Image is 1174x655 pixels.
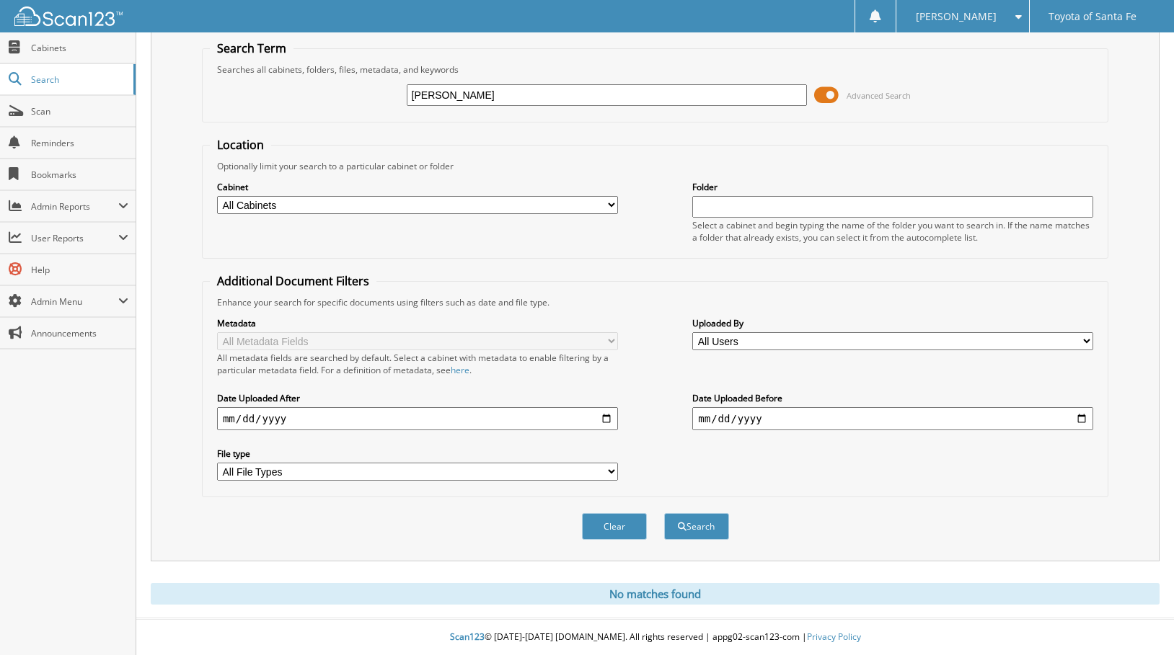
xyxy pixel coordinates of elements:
[31,169,128,181] span: Bookmarks
[31,232,118,244] span: User Reports
[217,407,618,430] input: start
[692,317,1093,329] label: Uploaded By
[31,137,128,149] span: Reminders
[692,392,1093,404] label: Date Uploaded Before
[807,631,861,643] a: Privacy Policy
[450,631,485,643] span: Scan123
[217,181,618,193] label: Cabinet
[217,392,618,404] label: Date Uploaded After
[31,73,126,86] span: Search
[664,513,729,540] button: Search
[1102,586,1174,655] iframe: Chat Widget
[847,90,911,101] span: Advanced Search
[31,105,128,117] span: Scan
[210,137,271,153] legend: Location
[217,352,618,376] div: All metadata fields are searched by default. Select a cabinet with metadata to enable filtering b...
[916,12,997,21] span: [PERSON_NAME]
[136,620,1174,655] div: © [DATE]-[DATE] [DOMAIN_NAME]. All rights reserved | appg02-scan123-com |
[31,42,128,54] span: Cabinets
[692,407,1093,430] input: end
[210,296,1100,308] div: Enhance your search for specific documents using filters such as date and file type.
[31,295,118,308] span: Admin Menu
[210,273,376,289] legend: Additional Document Filters
[31,200,118,213] span: Admin Reports
[31,327,128,339] span: Announcements
[1049,12,1137,21] span: Toyota of Santa Fe
[217,447,618,460] label: File type
[210,160,1100,172] div: Optionally limit your search to a particular cabinet or folder
[210,63,1100,76] div: Searches all cabinets, folders, files, metadata, and keywords
[210,40,293,56] legend: Search Term
[582,513,647,540] button: Clear
[692,181,1093,193] label: Folder
[151,583,1160,605] div: No matches found
[217,317,618,329] label: Metadata
[692,219,1093,244] div: Select a cabinet and begin typing the name of the folder you want to search in. If the name match...
[31,264,128,276] span: Help
[14,6,123,26] img: scan123-logo-white.svg
[451,364,469,376] a: here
